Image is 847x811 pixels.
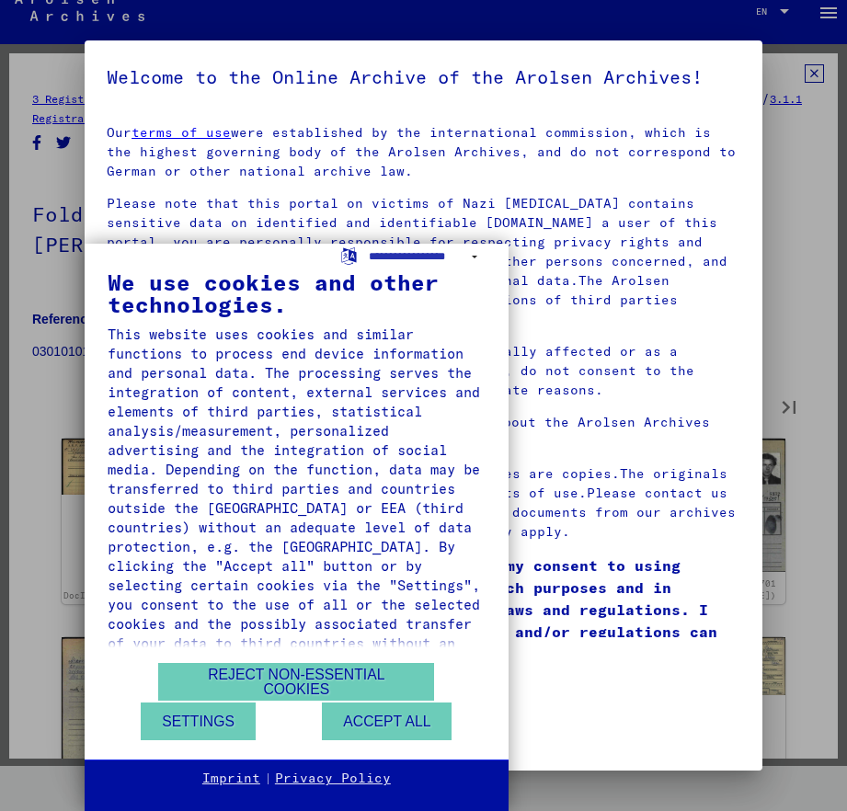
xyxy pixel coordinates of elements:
a: Imprint [202,770,260,788]
button: Accept all [322,702,452,740]
div: We use cookies and other technologies. [108,271,486,315]
a: Privacy Policy [275,770,391,788]
button: Reject non-essential cookies [158,663,434,701]
button: Settings [141,702,256,740]
div: This website uses cookies and similar functions to process end device information and personal da... [108,325,486,672]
